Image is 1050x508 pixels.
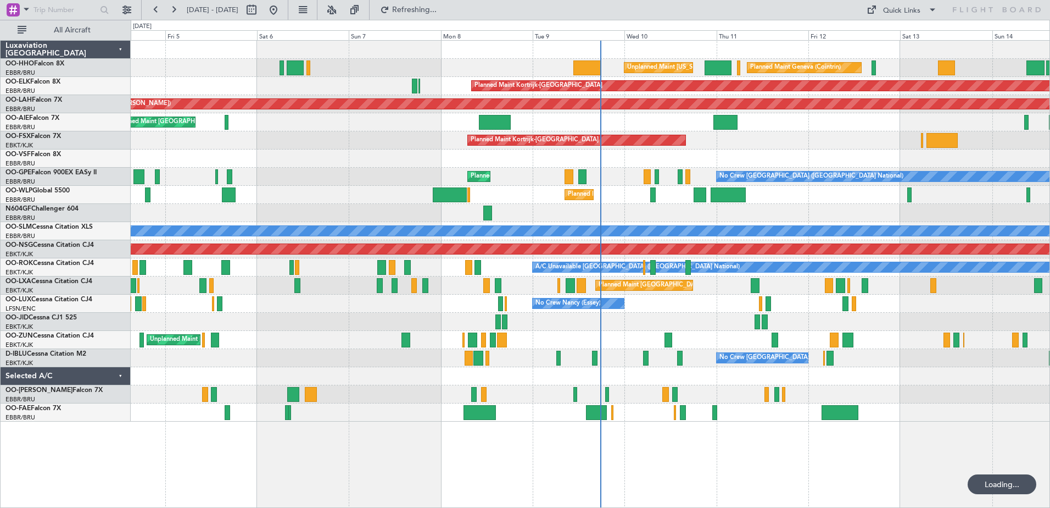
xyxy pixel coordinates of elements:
[375,1,441,19] button: Refreshing...
[5,260,33,267] span: OO-ROK
[535,295,601,312] div: No Crew Nancy (Essey)
[5,105,35,113] a: EBBR/BRU
[5,314,77,321] a: OO-JIDCessna CJ1 525
[5,214,35,222] a: EBBR/BRU
[5,359,33,367] a: EBKT/KJK
[5,224,93,230] a: OO-SLMCessna Citation XLS
[5,97,32,103] span: OO-LAH
[5,296,92,303] a: OO-LUXCessna Citation CJ4
[533,30,624,40] div: Tue 9
[5,268,33,277] a: EBKT/KJK
[5,60,34,67] span: OO-HHO
[5,69,35,77] a: EBBR/BRU
[5,196,35,204] a: EBBR/BRU
[5,278,31,285] span: OO-LXA
[441,30,533,40] div: Mon 8
[5,341,33,349] a: EBKT/KJK
[5,169,97,176] a: OO-GPEFalcon 900EX EASy II
[5,242,33,249] span: OO-NSG
[474,78,602,94] div: Planned Maint Kortrijk-[GEOGRAPHIC_DATA]
[5,250,33,258] a: EBKT/KJK
[5,133,61,140] a: OO-FSXFalcon 7X
[471,132,599,148] div: Planned Maint Kortrijk-[GEOGRAPHIC_DATA]
[5,323,33,331] a: EBKT/KJK
[5,206,79,212] a: N604GFChallenger 604
[5,333,33,339] span: OO-ZUN
[750,59,841,76] div: Planned Maint Geneva (Cointrin)
[392,6,438,14] span: Refreshing...
[900,30,992,40] div: Sat 13
[5,115,29,122] span: OO-AIE
[29,26,116,34] span: All Aircraft
[5,387,72,394] span: OO-[PERSON_NAME]
[5,405,61,412] a: OO-FAEFalcon 7X
[150,332,331,348] div: Unplanned Maint [GEOGRAPHIC_DATA] ([GEOGRAPHIC_DATA])
[5,151,61,158] a: OO-VSFFalcon 8X
[5,413,35,422] a: EBBR/BRU
[5,87,35,95] a: EBBR/BRU
[5,187,70,194] a: OO-WLPGlobal 5500
[5,314,29,321] span: OO-JID
[5,395,35,404] a: EBBR/BRU
[5,97,62,103] a: OO-LAHFalcon 7X
[5,405,31,412] span: OO-FAE
[5,351,27,357] span: D-IBLU
[717,30,808,40] div: Thu 11
[5,224,32,230] span: OO-SLM
[5,260,94,267] a: OO-ROKCessna Citation CJ4
[5,305,36,313] a: LFSN/ENC
[599,277,797,294] div: Planned Maint [GEOGRAPHIC_DATA] ([GEOGRAPHIC_DATA] National)
[568,186,625,203] div: Planned Maint Liege
[861,1,942,19] button: Quick Links
[5,206,31,212] span: N604GF
[968,474,1036,494] div: Loading...
[5,79,30,85] span: OO-ELK
[5,286,33,295] a: EBKT/KJK
[5,232,35,240] a: EBBR/BRU
[5,351,86,357] a: D-IBLUCessna Citation M2
[5,133,31,140] span: OO-FSX
[883,5,920,16] div: Quick Links
[808,30,900,40] div: Fri 12
[5,151,31,158] span: OO-VSF
[5,278,92,285] a: OO-LXACessna Citation CJ4
[5,169,31,176] span: OO-GPE
[5,387,103,394] a: OO-[PERSON_NAME]Falcon 7X
[5,296,31,303] span: OO-LUX
[5,115,59,122] a: OO-AIEFalcon 7X
[5,178,35,186] a: EBBR/BRU
[5,141,33,150] a: EBKT/KJK
[349,30,440,40] div: Sun 7
[5,242,94,249] a: OO-NSGCessna Citation CJ4
[624,30,716,40] div: Wed 10
[5,187,32,194] span: OO-WLP
[5,333,94,339] a: OO-ZUNCessna Citation CJ4
[627,59,776,76] div: Unplanned Maint [US_STATE] ([GEOGRAPHIC_DATA])
[257,30,349,40] div: Sat 6
[5,60,64,67] a: OO-HHOFalcon 8X
[33,2,97,18] input: Trip Number
[5,123,35,131] a: EBBR/BRU
[12,21,119,39] button: All Aircraft
[5,159,35,168] a: EBBR/BRU
[133,22,152,31] div: [DATE]
[719,350,903,366] div: No Crew [GEOGRAPHIC_DATA] ([GEOGRAPHIC_DATA] National)
[5,79,60,85] a: OO-ELKFalcon 8X
[471,168,669,185] div: Planned Maint [GEOGRAPHIC_DATA] ([GEOGRAPHIC_DATA] National)
[535,259,740,275] div: A/C Unavailable [GEOGRAPHIC_DATA] ([GEOGRAPHIC_DATA] National)
[165,30,257,40] div: Fri 5
[187,5,238,15] span: [DATE] - [DATE]
[719,168,903,185] div: No Crew [GEOGRAPHIC_DATA] ([GEOGRAPHIC_DATA] National)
